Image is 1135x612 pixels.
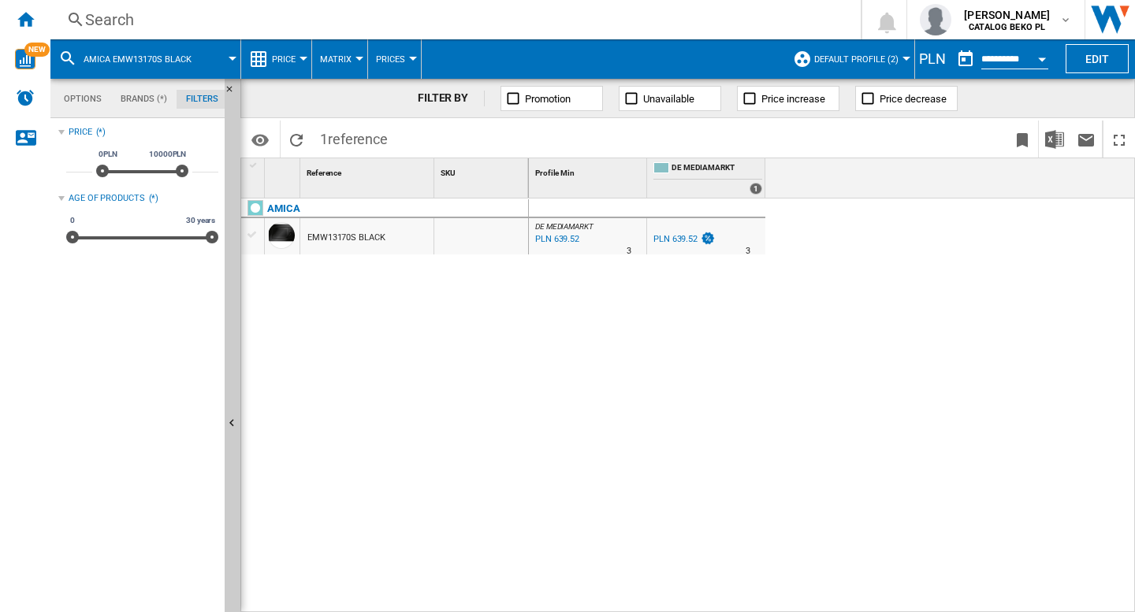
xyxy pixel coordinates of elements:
[272,54,296,65] span: Price
[1066,44,1129,73] button: Edit
[1007,121,1038,158] button: Bookmark this report
[793,39,906,79] div: Default profile (2)
[761,93,825,105] span: Price increase
[15,49,35,69] img: wise-card.svg
[643,93,694,105] span: Unavailable
[920,4,951,35] img: profile.jpg
[627,243,631,259] div: Delivery Time : 3 days
[281,121,312,158] button: Reload
[532,158,646,183] div: Sort None
[437,158,528,183] div: SKU Sort None
[441,169,456,177] span: SKU
[1103,121,1135,158] button: Maximize
[268,158,300,183] div: Sort None
[303,158,434,183] div: Reference Sort None
[737,86,839,111] button: Price increase
[651,232,716,247] div: PLN 639.52
[84,54,192,65] span: AMICA EMW13170S BLACK
[950,43,981,75] button: md-calendar
[501,86,603,111] button: Promotion
[303,158,434,183] div: Sort None
[272,39,303,79] button: Price
[307,169,341,177] span: Reference
[147,148,188,161] span: 10000PLN
[328,131,388,147] span: reference
[535,222,594,231] span: DE MEDIAMARKT
[532,158,646,183] div: Profile Min Sort None
[969,22,1045,32] b: CATALOG BEKO PL
[653,234,698,244] div: PLN 639.52
[525,93,571,105] span: Promotion
[1045,130,1064,149] img: excel-24x24.png
[750,183,762,195] div: 1 offers sold by DE MEDIAMARKT
[307,220,385,256] div: EMW13170S BLACK
[619,86,721,111] button: Unavailable
[320,54,352,65] span: Matrix
[376,39,413,79] button: Prices
[111,90,177,109] md-tab-item: Brands (*)
[177,90,228,109] md-tab-item: Filters
[54,90,111,109] md-tab-item: Options
[437,158,528,183] div: Sort None
[16,88,35,107] img: alerts-logo.svg
[69,192,145,205] div: Age of products
[746,243,750,259] div: Delivery Time : 3 days
[320,39,359,79] button: Matrix
[915,49,950,69] div: PLN
[418,91,485,106] div: FILTER BY
[814,54,899,65] span: Default profile (2)
[84,39,207,79] button: AMICA EMW13170S BLACK
[880,93,947,105] span: Price decrease
[376,54,405,65] span: Prices
[184,214,218,227] span: 30 years
[312,121,396,154] span: 1
[69,126,92,139] div: Price
[225,79,244,107] button: Hide
[535,169,575,177] span: Profile Min
[855,86,958,111] button: Price decrease
[58,39,233,79] div: AMICA EMW13170S BLACK
[244,125,276,154] button: Options
[964,7,1050,23] span: [PERSON_NAME]
[24,43,50,57] span: NEW
[85,9,820,31] div: Search
[700,232,716,245] img: promotionV3.png
[1028,43,1056,71] button: Open calendar
[672,162,762,176] span: DE MEDIAMARKT
[1070,121,1102,158] button: Send this report by email
[814,39,906,79] button: Default profile (2)
[96,148,120,161] span: 0PLN
[650,158,765,198] div: DE MEDIAMARKT 1 offers sold by DE MEDIAMARKT
[1039,121,1070,158] button: Download in Excel
[249,39,303,79] div: Price
[68,214,77,227] span: 0
[533,232,579,247] div: Last updated : Monday, 22 September 2025 03:36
